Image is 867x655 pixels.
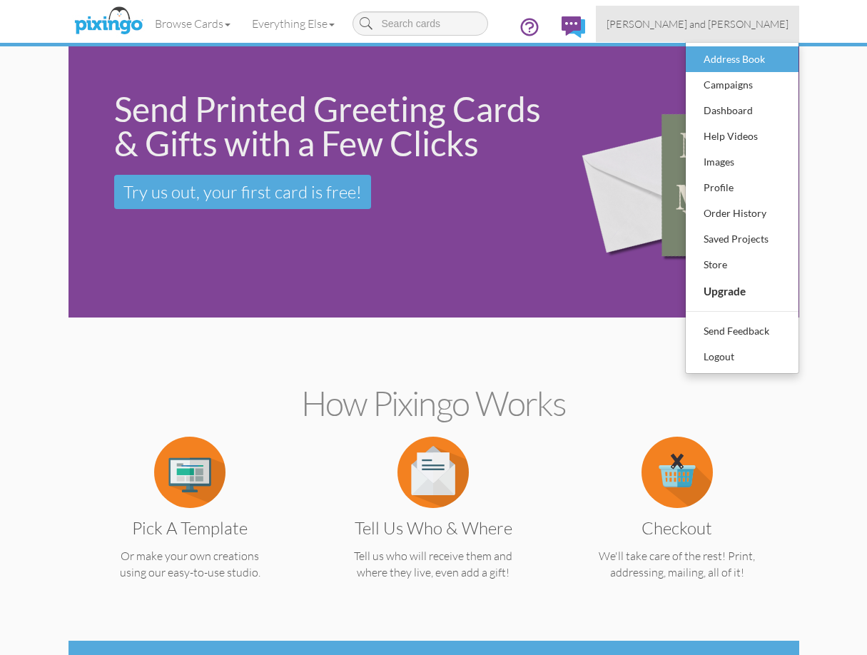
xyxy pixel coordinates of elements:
[333,464,533,581] a: Tell us Who & Where Tell us who will receive them and where they live, even add a gift!
[144,6,241,41] a: Browse Cards
[700,203,784,224] div: Order History
[686,200,798,226] a: Order History
[607,18,789,30] span: [PERSON_NAME] and [PERSON_NAME]
[564,78,794,286] img: 15b0954d-2d2f-43ee-8fdb-3167eb028af9.png
[577,464,777,581] a: Checkout We'll take care of the rest! Print, addressing, mailing, all of it!
[588,519,766,537] h3: Checkout
[700,100,784,121] div: Dashboard
[686,252,798,278] a: Store
[577,548,777,581] p: We'll take care of the rest! Print, addressing, mailing, all of it!
[154,437,225,508] img: item.alt
[562,16,585,38] img: comments.svg
[344,519,522,537] h3: Tell us Who & Where
[397,437,469,508] img: item.alt
[596,6,799,42] a: [PERSON_NAME] and [PERSON_NAME]
[642,437,713,508] img: item.alt
[123,181,362,203] span: Try us out, your first card is free!
[686,318,798,344] a: Send Feedback
[700,280,784,303] div: Upgrade
[686,226,798,252] a: Saved Projects
[686,175,798,200] a: Profile
[90,548,290,581] p: Or make your own creations using our easy-to-use studio.
[700,346,784,367] div: Logout
[700,151,784,173] div: Images
[700,177,784,198] div: Profile
[700,254,784,275] div: Store
[114,175,371,209] a: Try us out, your first card is free!
[700,126,784,147] div: Help Videos
[90,464,290,581] a: Pick a Template Or make your own creations using our easy-to-use studio.
[353,11,488,36] input: Search cards
[101,519,279,537] h3: Pick a Template
[700,49,784,70] div: Address Book
[686,278,798,305] a: Upgrade
[686,72,798,98] a: Campaigns
[686,149,798,175] a: Images
[686,98,798,123] a: Dashboard
[93,385,774,422] h2: How Pixingo works
[700,320,784,342] div: Send Feedback
[71,4,146,39] img: pixingo logo
[700,74,784,96] div: Campaigns
[114,92,544,161] div: Send Printed Greeting Cards & Gifts with a Few Clicks
[686,46,798,72] a: Address Book
[241,6,345,41] a: Everything Else
[700,228,784,250] div: Saved Projects
[686,344,798,370] a: Logout
[686,123,798,149] a: Help Videos
[333,548,533,581] p: Tell us who will receive them and where they live, even add a gift!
